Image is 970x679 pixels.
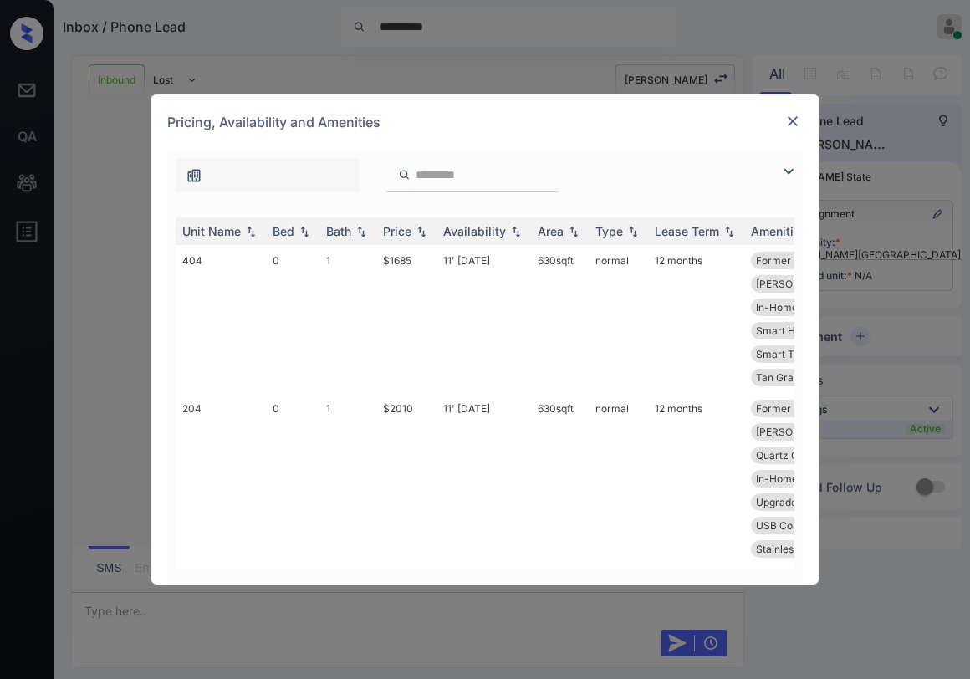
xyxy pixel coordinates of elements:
img: icon-zuma [186,167,202,184]
td: 204 [176,393,266,564]
td: 630 sqft [531,245,589,393]
div: Lease Term [655,224,719,238]
td: 1 [319,245,376,393]
td: 404 [176,245,266,393]
img: sorting [625,226,641,237]
span: Tan Granite Cou... [756,371,840,384]
td: 11' [DATE] [436,245,531,393]
span: Upgrades: Studi... [756,496,839,508]
span: USB Compatible ... [756,519,844,532]
img: sorting [565,226,582,237]
img: icon-zuma [779,161,799,181]
span: Former Mgmt Ren... [756,254,850,267]
span: [PERSON_NAME]... [756,426,845,438]
td: 12 months [648,245,744,393]
span: Smart Thermosta... [756,348,847,360]
td: $1685 [376,245,436,393]
td: 12 months [648,393,744,564]
td: normal [589,393,648,564]
div: Pricing, Availability and Amenities [151,94,819,150]
span: In-Home Washer ... [756,472,846,485]
div: Amenities [751,224,807,238]
td: 630 sqft [531,393,589,564]
img: close [784,113,801,130]
div: Availability [443,224,506,238]
td: 11' [DATE] [436,393,531,564]
span: In-Home Washer ... [756,301,846,314]
div: Price [383,224,411,238]
span: Former Mgmt Ren... [756,402,850,415]
img: icon-zuma [398,167,411,182]
div: Area [538,224,564,238]
span: Smart Home Lock [756,324,842,337]
td: 0 [266,245,319,393]
img: sorting [353,226,370,237]
img: sorting [296,226,313,237]
img: sorting [413,226,430,237]
img: sorting [242,226,259,237]
div: Bath [326,224,351,238]
div: Type [595,224,623,238]
img: sorting [721,226,738,237]
td: $2010 [376,393,436,564]
span: Stainless Steel... [756,543,833,555]
span: Quartz Countert... [756,449,840,462]
td: 1 [319,393,376,564]
div: Bed [273,224,294,238]
img: sorting [508,226,524,237]
span: [PERSON_NAME]... [756,278,845,290]
td: 0 [266,393,319,564]
td: normal [589,245,648,393]
div: Unit Name [182,224,241,238]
